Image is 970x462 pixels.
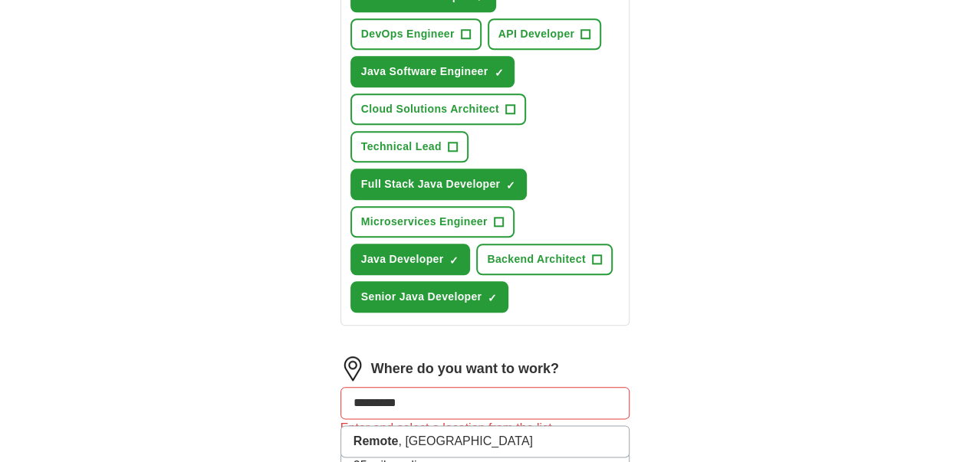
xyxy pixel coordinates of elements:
[350,169,528,200] button: Full Stack Java Developer✓
[506,179,515,192] span: ✓
[350,281,509,313] button: Senior Java Developer✓
[350,206,515,238] button: Microservices Engineer
[361,139,442,155] span: Technical Lead
[340,419,630,437] div: Enter and select a location from the list
[361,26,455,42] span: DevOps Engineer
[341,426,630,457] li: , [GEOGRAPHIC_DATA]
[350,131,469,162] button: Technical Lead
[361,64,488,80] span: Java Software Engineer
[476,244,612,275] button: Backend Architect
[488,292,497,304] span: ✓
[361,101,499,117] span: Cloud Solutions Architect
[361,289,482,305] span: Senior Java Developer
[449,254,459,267] span: ✓
[498,26,574,42] span: API Developer
[353,434,399,447] strong: Remote
[361,176,501,192] span: Full Stack Java Developer
[350,244,471,275] button: Java Developer✓
[350,56,515,87] button: Java Software Engineer✓
[350,18,482,50] button: DevOps Engineer
[350,93,526,125] button: Cloud Solutions Architect
[361,251,444,267] span: Java Developer
[361,214,488,230] span: Microservices Engineer
[494,67,503,79] span: ✓
[340,356,365,381] img: location.png
[487,251,585,267] span: Backend Architect
[371,359,559,379] label: Where do you want to work?
[488,18,601,50] button: API Developer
